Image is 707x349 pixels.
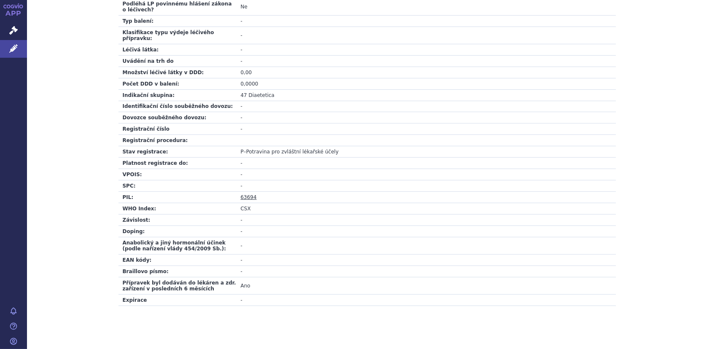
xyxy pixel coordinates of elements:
td: 0,0000 [237,78,616,89]
td: Typ balení: [118,15,237,27]
span: Potravina pro zvláštní lékařské účely [246,149,339,155]
span: 47 [241,92,247,98]
td: - [237,295,616,306]
td: - [237,215,616,226]
td: – [237,146,616,158]
td: - [237,112,616,123]
span: 0,00 [241,70,252,75]
td: VPOIS: [118,169,237,180]
span: Diaetetica [249,92,274,98]
td: - [237,55,616,67]
td: Závislost: [118,215,237,226]
span: P [241,149,244,155]
td: Léčivá látka: [118,44,237,55]
td: Indikační skupina: [118,89,237,101]
td: - [237,169,616,180]
td: - [237,44,616,55]
td: Množství léčivé látky v DDD: [118,67,237,78]
span: Ano [241,283,250,289]
td: - [237,226,616,237]
td: CSX [237,203,616,215]
td: Stav registrace: [118,146,237,158]
td: - [237,123,616,135]
td: EAN kódy: [118,255,237,266]
td: SPC: [118,180,237,192]
td: Identifikační číslo souběžného dovozu: [118,101,237,112]
td: Expirace [118,295,237,306]
td: Platnost registrace do: [118,158,237,169]
td: Přípravek byl dodáván do lékáren a zdr. zařízení v posledních 6 měsících [118,277,237,295]
td: Počet DDD v balení: [118,78,237,89]
td: Braillovo písmo: [118,266,237,277]
td: WHO Index: [118,203,237,215]
td: - [237,15,616,27]
td: - [237,158,616,169]
td: - [237,237,616,255]
td: Doping: [118,226,237,237]
td: - [237,180,616,192]
a: 63694 [241,194,257,200]
td: - [237,266,616,277]
td: Registrační číslo [118,123,237,135]
td: Klasifikace typu výdeje léčivého přípravku: [118,27,237,44]
td: - [237,101,616,112]
td: PIL: [118,192,237,203]
td: Registrační procedura: [118,135,237,146]
td: - [237,27,616,44]
td: Uvádění na trh do [118,55,237,67]
td: - [237,255,616,266]
td: Dovozce souběžného dovozu: [118,112,237,123]
td: Anabolický a jiný hormonální účinek (podle nařízení vlády 454/2009 Sb.): [118,237,237,255]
